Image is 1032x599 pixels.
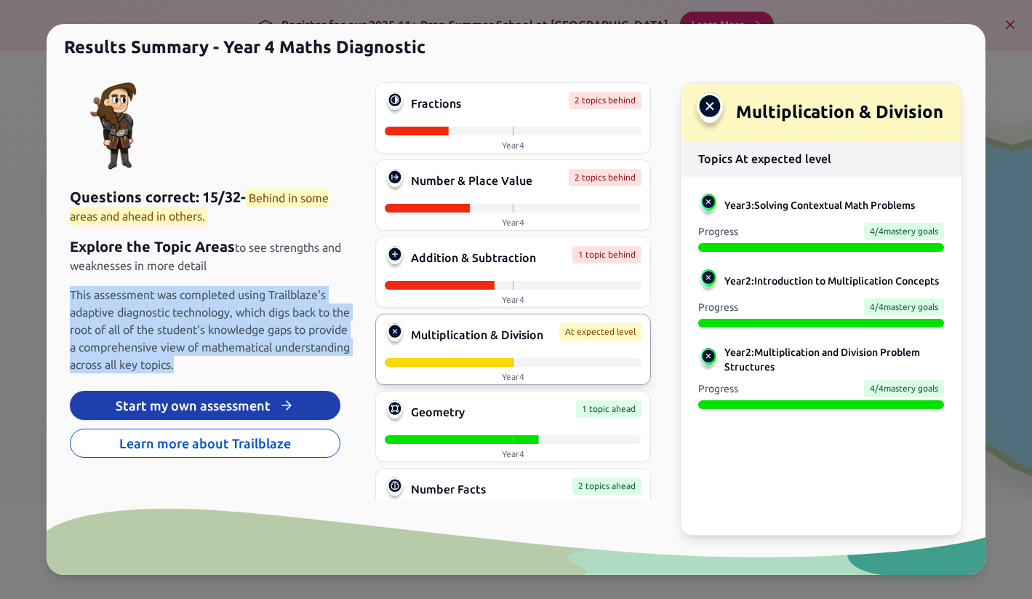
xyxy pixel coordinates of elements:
[385,92,405,115] img: Fractions
[864,223,944,240] span: 4 / 4 mastery goals
[202,189,246,205] span: 15 / 32 -
[572,477,641,495] span: 2 topics ahead
[385,246,405,269] img: Addition & Subtraction
[70,241,341,272] span: to see strengths and weaknesses in more detail
[70,189,329,226] span: Behind in some areas and ahead in others.
[864,380,944,397] span: 4 / 4 mastery goals
[411,326,543,344] span: Multiplication & Division
[692,92,727,132] img: Multiplication & Division
[70,189,199,205] span: Questions correct:
[698,381,738,396] span: Progress
[698,194,719,217] img: Solving Contextual Math Problems
[385,477,405,501] img: Number Facts
[681,141,961,176] h3: Topics At expected level
[411,480,486,498] span: Number Facts
[411,95,461,112] span: Fractions
[385,169,405,192] img: Number & Place Value
[698,348,719,371] img: Multiplication and Division Problem Structures
[70,238,235,255] span: Explore the Topic Areas
[724,198,915,213] span: Year 3 : Solving Contextual Math Problems
[502,372,524,381] span: Year 4
[70,391,340,420] button: Start my own assessment
[698,224,738,239] span: Progress
[70,429,340,458] button: Learn more about Trailblaze
[864,298,944,316] span: 4 / 4 mastery goals
[576,400,641,418] span: 1 topic ahead
[502,295,524,304] span: Year 4
[47,24,985,59] h1: Results Summary - Year 4 Maths Diagnostic
[385,400,405,424] img: Geometry
[385,323,405,346] img: Multiplication & Division
[724,274,939,288] span: Year 2 : Introduction to Multiplication Concepts
[698,300,738,314] span: Progress
[502,218,524,227] span: Year 4
[502,449,524,459] span: Year 4
[70,400,340,413] a: Start my own assessment
[70,82,157,170] img: boy avatar
[569,92,641,109] span: 2 topics behind
[698,269,719,293] img: Introduction to Multiplication Concepts
[559,323,641,341] span: At expected level
[70,437,340,451] a: Learn more about Trailblaze
[411,172,532,189] span: Number & Place Value
[70,286,352,373] span: This assessment was completed using Trailblaze's adaptive diagnostic technology, which digs back ...
[411,403,465,421] span: Geometry
[569,169,641,186] span: 2 topics behind
[736,100,943,124] h2: Multiplication & Division
[724,345,944,374] span: Year 2 : Multiplication and Division Problem Structures
[411,249,536,266] span: Addition & Subtraction
[502,140,524,150] span: Year 4
[572,246,641,263] span: 1 topic behind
